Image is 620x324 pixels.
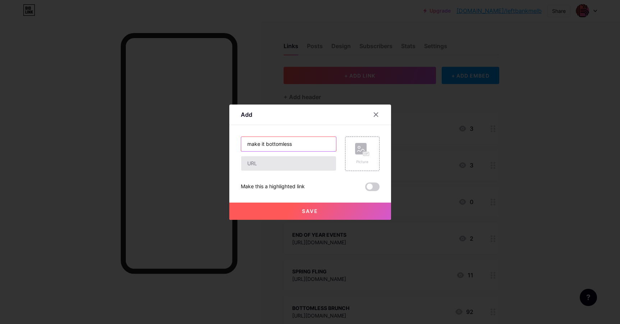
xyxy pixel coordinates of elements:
input: URL [241,156,336,171]
div: Picture [355,159,369,165]
input: Title [241,137,336,151]
div: Make this a highlighted link [241,182,305,191]
span: Save [302,208,318,214]
div: Add [241,110,252,119]
button: Save [229,203,391,220]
